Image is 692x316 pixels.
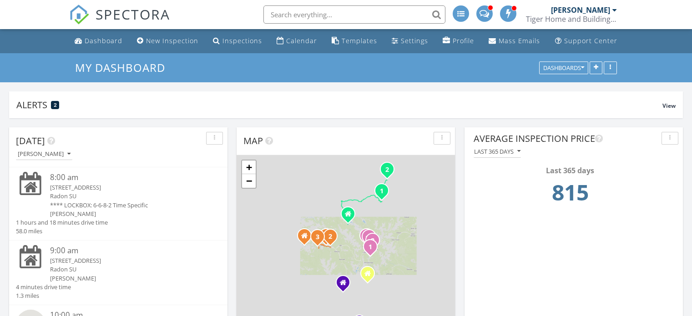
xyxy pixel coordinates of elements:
div: 1 hours and 18 minutes drive time [16,218,108,227]
div: Average Inspection Price [474,132,658,145]
a: Support Center [551,33,621,50]
div: Dashboard [85,36,122,45]
div: Settings [401,36,428,45]
div: New Inspection [146,36,198,45]
div: 604 Marina Dr 33, Grand Lake, CO 80447 [387,169,393,175]
a: Dashboard [71,33,126,50]
span: Map [243,135,263,147]
div: Tiger Home and Building Inspections [526,15,617,24]
div: 58.0 miles [16,227,108,236]
i: 2 [371,238,374,244]
i: 3 [316,234,319,241]
div: 9:00 am [50,245,204,256]
a: Templates [328,33,381,50]
a: New Inspection [133,33,202,50]
div: Profile [453,36,474,45]
a: Inspections [209,33,266,50]
div: 25 W Timber Dr , Edwards, CO 81632 [318,236,323,242]
div: [PERSON_NAME] [551,5,610,15]
i: 2 [385,167,389,173]
div: [PERSON_NAME] [18,151,71,157]
div: Alerts [16,99,662,111]
div: [PERSON_NAME] [50,274,204,283]
div: 42 Buckskin Way, Alma Colorado 80420 [368,273,373,279]
a: Calendar [273,33,321,50]
a: Mass Emails [485,33,544,50]
a: My Dashboard [75,60,173,75]
div: 53 County Rd 1780, Silverthorne CO 80498 [348,214,354,219]
i: 1 [380,188,384,195]
div: Last 365 days [476,165,664,176]
div: 3000 Eaglebend Dr 19, Avon, CO 81620 [330,236,336,241]
div: 276 Stargazer circle, Leadville CO 80461 [343,282,349,288]
i: 2 [328,234,332,240]
div: 8:00 am [50,172,204,183]
a: 9:00 am [STREET_ADDRESS] Radon SU [PERSON_NAME] 4 minutes drive time 1.3 miles [16,245,221,300]
div: **** LOCKBOX: 6-6-8-2 Time Specific [50,201,204,210]
div: 65 Snowberry Way, Dillon, CO 80435 [373,240,378,246]
div: 1.3 miles [16,291,71,300]
button: [PERSON_NAME] [16,148,72,161]
span: [DATE] [16,135,45,147]
div: 155 greenhorn ave, Eagle Colorado 81631 [304,236,310,241]
a: Zoom in [242,161,256,174]
div: Mass Emails [499,36,540,45]
div: [PERSON_NAME] [50,210,204,218]
span: View [662,102,676,110]
div: Templates [342,36,377,45]
div: Dashboards [543,65,584,71]
span: 2 [54,102,57,108]
a: Zoom out [242,174,256,188]
div: 1120 Pawnee Ln , Granby, CO 80446 [382,191,387,196]
img: The Best Home Inspection Software - Spectora [69,5,89,25]
div: 4 minutes drive time [16,283,71,291]
div: Inspections [222,36,262,45]
div: Support Center [564,36,617,45]
div: Calendar [286,36,317,45]
div: Radon SU [50,265,204,274]
a: Company Profile [439,33,478,50]
div: Last 365 days [474,148,520,155]
button: Last 365 days [474,145,521,158]
div: [STREET_ADDRESS] [50,183,204,192]
a: SPECTORA [69,12,170,31]
td: 814.78 [476,176,664,214]
div: [STREET_ADDRESS] [50,256,204,265]
input: Search everything... [263,5,445,24]
i: 1 [369,244,372,251]
div: Radon SU [50,192,204,201]
span: SPECTORA [96,5,170,24]
button: Dashboards [539,61,588,74]
a: Settings [388,33,432,50]
a: 8:00 am [STREET_ADDRESS] Radon SU **** LOCKBOX: 6-6-8-2 Time Specific [PERSON_NAME] 1 hours and 1... [16,172,221,236]
div: 403 Revett Dr, Breckenridge, CO 80424 [370,246,376,252]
